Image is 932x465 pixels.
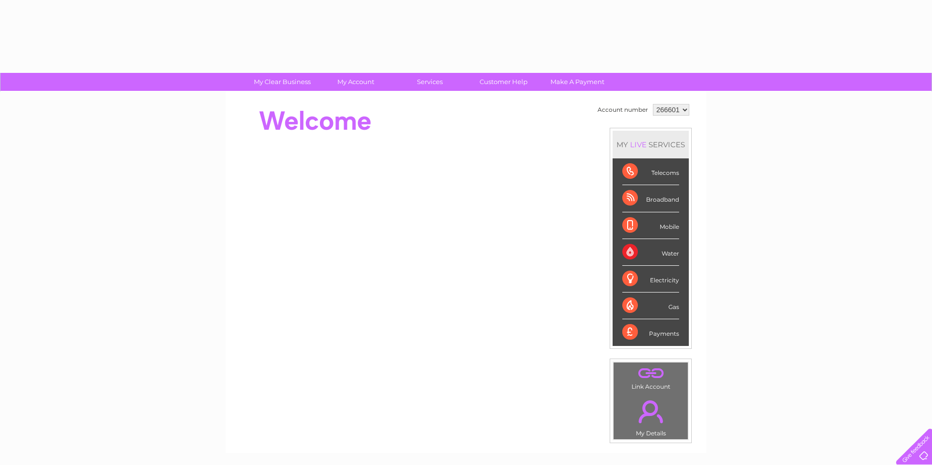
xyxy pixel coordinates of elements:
div: MY SERVICES [613,131,689,158]
a: My Account [316,73,396,91]
a: . [616,365,685,382]
a: Customer Help [464,73,544,91]
a: Services [390,73,470,91]
a: Make A Payment [537,73,617,91]
div: Electricity [622,266,679,293]
div: LIVE [628,140,649,149]
a: . [616,395,685,429]
div: Telecoms [622,158,679,185]
div: Broadband [622,185,679,212]
td: Account number [595,102,650,118]
td: Link Account [613,362,688,393]
td: My Details [613,392,688,440]
div: Payments [622,319,679,345]
div: Gas [622,293,679,319]
div: Water [622,239,679,266]
a: My Clear Business [242,73,322,91]
div: Mobile [622,212,679,239]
